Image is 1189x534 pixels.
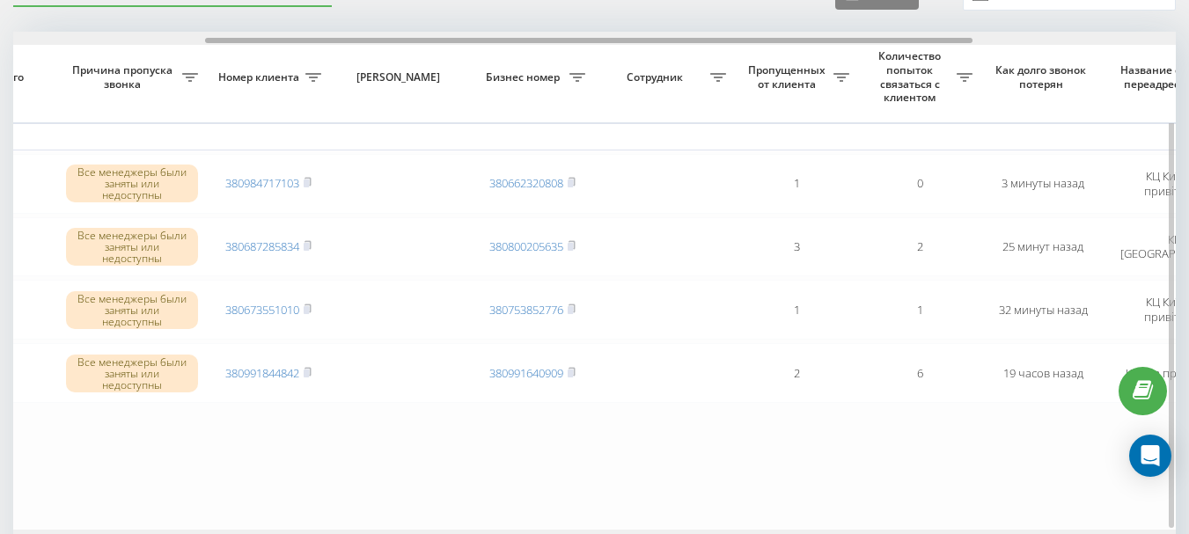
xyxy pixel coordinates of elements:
span: Как долго звонок потерян [995,63,1090,91]
div: Все менеджеры были заняты или недоступны [66,165,198,203]
a: 380991640909 [489,365,563,381]
td: 2 [735,343,858,403]
span: Пропущенных от клиента [744,63,833,91]
a: 380800205635 [489,238,563,254]
td: 3 минуты назад [981,154,1105,214]
a: 380991844842 [225,365,299,381]
td: 0 [858,154,981,214]
td: 19 часов назад [981,343,1105,403]
a: 380753852776 [489,302,563,318]
span: Причина пропуска звонка [66,63,182,91]
a: 380662320808 [489,175,563,191]
span: [PERSON_NAME] [345,70,456,84]
td: 1 [858,280,981,340]
td: 1 [735,154,858,214]
a: 380687285834 [225,238,299,254]
td: 1 [735,280,858,340]
a: 380673551010 [225,302,299,318]
div: Все менеджеры были заняты или недоступны [66,228,198,267]
a: 380984717103 [225,175,299,191]
div: Open Intercom Messenger [1129,435,1171,477]
td: 3 [735,217,858,277]
td: 25 минут назад [981,217,1105,277]
td: 2 [858,217,981,277]
td: 32 минуты назад [981,280,1105,340]
td: 6 [858,343,981,403]
span: Сотрудник [603,70,710,84]
div: Все менеджеры были заняты или недоступны [66,291,198,330]
span: Номер клиента [216,70,305,84]
span: Количество попыток связаться с клиентом [867,49,957,104]
span: Бизнес номер [480,70,569,84]
div: Все менеджеры были заняты или недоступны [66,355,198,393]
